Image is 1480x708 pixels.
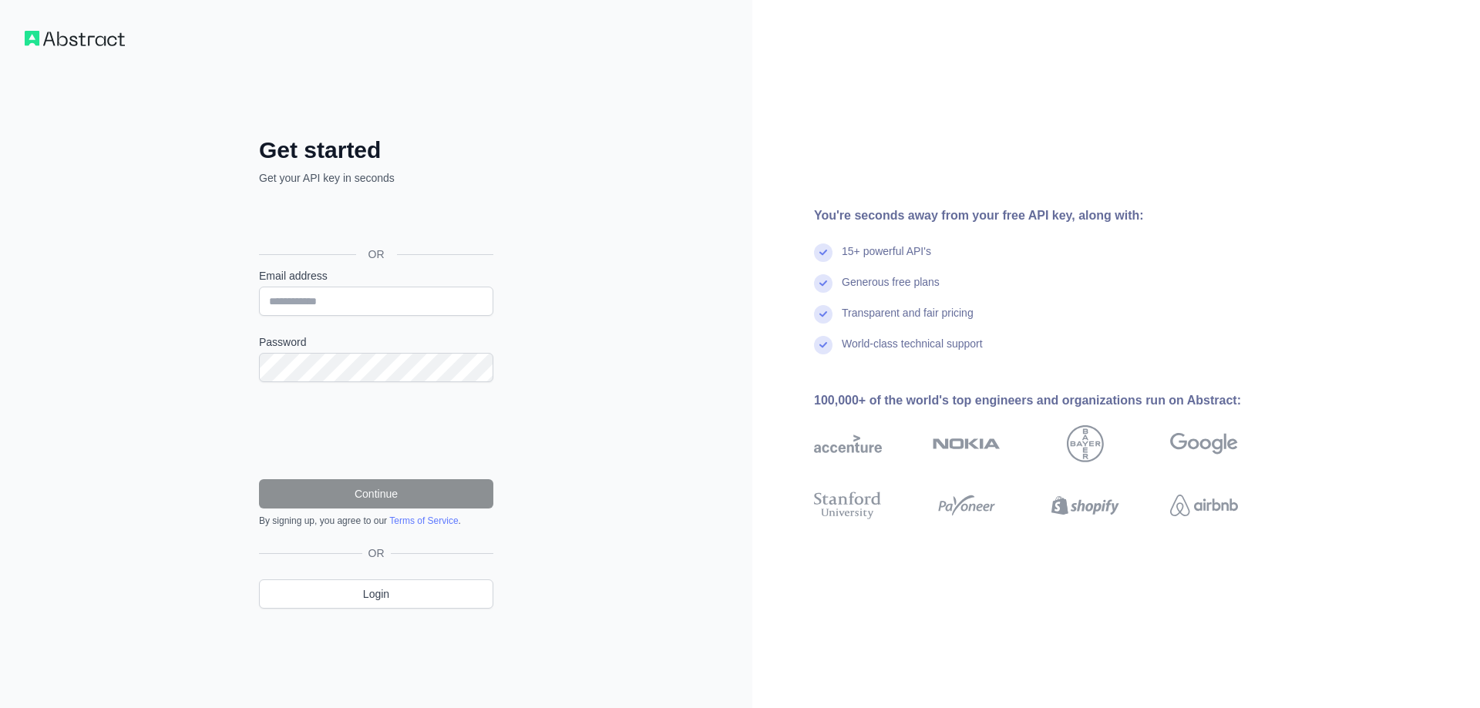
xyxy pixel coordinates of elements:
img: check mark [814,336,832,354]
div: World-class technical support [842,336,983,367]
a: Login [259,579,493,609]
img: check mark [814,243,832,262]
a: Terms of Service [389,515,458,526]
img: nokia [933,425,1001,462]
img: accenture [814,425,882,462]
img: check mark [814,305,832,324]
span: OR [362,545,391,561]
iframe: reCAPTCHA [259,401,493,461]
h2: Get started [259,136,493,164]
span: OR [356,247,397,262]
iframe: Sign in with Google Button [251,203,498,237]
button: Continue [259,479,493,508]
label: Email address [259,268,493,284]
img: payoneer [933,488,1001,522]
label: Password [259,334,493,350]
div: You're seconds away from your free API key, along with: [814,206,1287,225]
img: airbnb [1170,488,1238,522]
div: 15+ powerful API's [842,243,931,274]
div: Generous free plans [842,274,940,305]
img: google [1170,425,1238,462]
img: shopify [1051,488,1119,522]
div: Transparent and fair pricing [842,305,974,336]
img: stanford university [814,488,882,522]
p: Get your API key in seconds [259,170,493,186]
img: check mark [814,274,832,293]
img: bayer [1067,425,1104,462]
div: By signing up, you agree to our . [259,515,493,527]
div: 100,000+ of the world's top engineers and organizations run on Abstract: [814,391,1287,410]
img: Workflow [25,31,125,46]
